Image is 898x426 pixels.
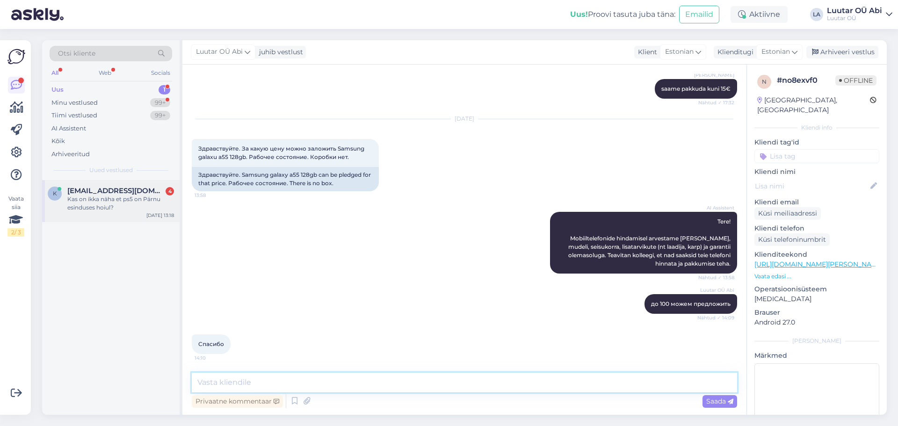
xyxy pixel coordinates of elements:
div: Küsi telefoninumbrit [754,233,830,246]
span: saame pakkuda kuni 15€ [661,85,731,92]
a: [URL][DOMAIN_NAME][PERSON_NAME] [754,260,884,268]
div: Socials [149,67,172,79]
div: 99+ [150,98,170,108]
span: Nähtud ✓ 14:09 [697,314,734,321]
div: Klient [634,47,657,57]
img: Askly Logo [7,48,25,65]
b: Uus! [570,10,588,19]
div: 99+ [150,111,170,120]
span: 13:58 [195,192,230,199]
div: AI Assistent [51,124,86,133]
div: Kõik [51,137,65,146]
span: Estonian [665,47,694,57]
div: Klienditugi [714,47,753,57]
div: # no8exvf0 [777,75,835,86]
div: Tiimi vestlused [51,111,97,120]
div: LA [810,8,823,21]
div: Kas on ikka näha et ps5 on Pärnu esinduses hoiul? [67,195,174,212]
a: Luutar OÜ AbiLuutar OÜ [827,7,892,22]
input: Lisa nimi [755,181,869,191]
span: 14:10 [195,354,230,361]
p: Operatsioonisüsteem [754,284,879,294]
span: Nähtud ✓ 17:32 [698,99,734,106]
span: Luutar OÜ Abi [196,47,243,57]
div: Uus [51,85,64,94]
p: Vaata edasi ... [754,272,879,281]
div: Luutar OÜ Abi [827,7,882,14]
p: Kliendi email [754,197,879,207]
span: Здравствуйте. За какую цену можно заложить Samsung galaxu a55 128gb. Рабочее состояние. Коробки нет. [198,145,366,160]
span: [PERSON_NAME] [694,72,734,79]
div: Minu vestlused [51,98,98,108]
span: Luutar OÜ Abi [699,287,734,294]
p: Brauser [754,308,879,318]
div: 4 [166,187,174,195]
span: kuusksander0@gmail.com [67,187,165,195]
div: Web [97,67,113,79]
div: [DATE] 13:18 [146,212,174,219]
p: Kliendi telefon [754,224,879,233]
span: Estonian [761,47,790,57]
p: Kliendi nimi [754,167,879,177]
div: Privaatne kommentaar [192,395,283,408]
button: Emailid [679,6,719,23]
span: Saada [706,397,733,405]
div: Proovi tasuta juba täna: [570,9,675,20]
p: [MEDICAL_DATA] [754,294,879,304]
div: Kliendi info [754,123,879,132]
div: Vaata siia [7,195,24,237]
div: Luutar OÜ [827,14,882,22]
p: Kliendi tag'id [754,137,879,147]
span: Nähtud ✓ 13:58 [698,274,734,281]
span: k [53,190,57,197]
span: Otsi kliente [58,49,95,58]
div: 1 [159,85,170,94]
div: Здравствуйте. Samsung galaxy a55 128gb can be pledged for that price. Рабочее состояние. There is... [192,167,379,191]
div: Arhiveeritud [51,150,90,159]
div: 2 / 3 [7,228,24,237]
p: Märkmed [754,351,879,361]
div: [GEOGRAPHIC_DATA], [GEOGRAPHIC_DATA] [757,95,870,115]
div: Küsi meiliaadressi [754,207,821,220]
div: juhib vestlust [255,47,303,57]
div: All [50,67,60,79]
div: Aktiivne [731,6,788,23]
div: Arhiveeri vestlus [806,46,878,58]
span: AI Assistent [699,204,734,211]
span: Offline [835,75,876,86]
p: Android 27.0 [754,318,879,327]
p: Klienditeekond [754,250,879,260]
div: [PERSON_NAME] [754,337,879,345]
span: n [762,78,767,85]
div: [DATE] [192,115,737,123]
span: Uued vestlused [89,166,133,174]
span: Спасибо [198,340,224,347]
input: Lisa tag [754,149,879,163]
span: до 100 можем предложить [651,300,731,307]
